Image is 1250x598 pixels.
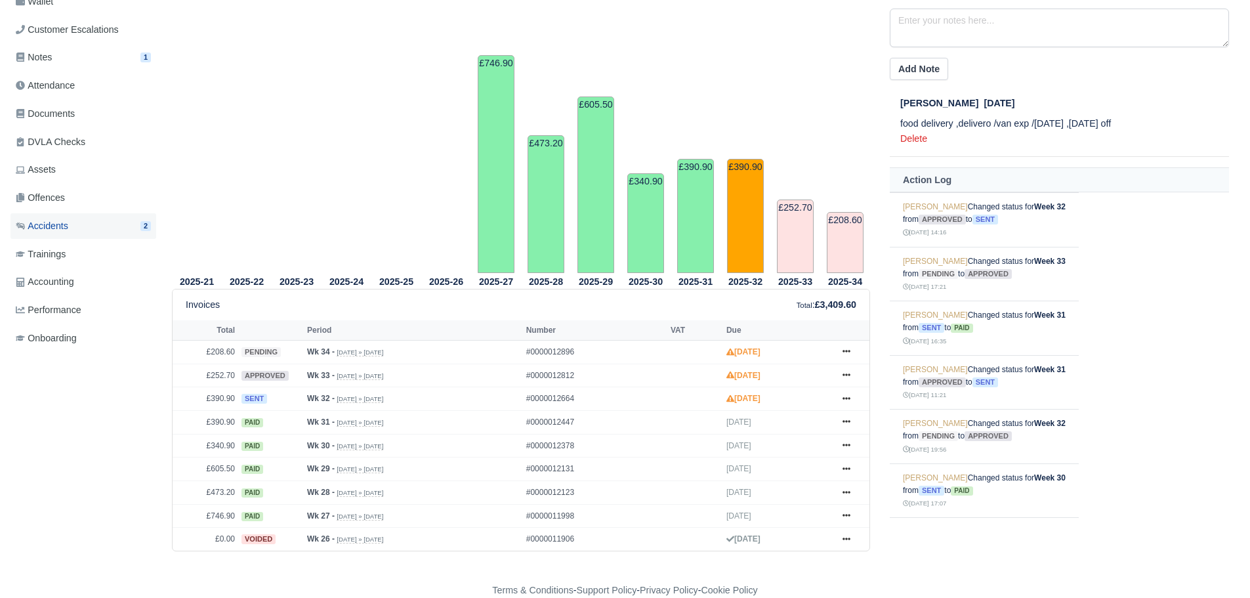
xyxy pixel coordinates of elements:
strong: Wk 31 - [307,417,335,427]
td: £390.90 [677,159,714,273]
strong: Week 32 [1034,202,1066,211]
span: approved [919,215,966,224]
th: 2025-29 [571,274,621,289]
span: [DATE] [726,464,751,473]
small: [DATE] 19:56 [903,446,946,453]
span: voided [241,534,276,544]
td: Changed status for from to [890,463,1079,518]
th: VAT [667,320,723,340]
span: Offences [16,190,65,205]
span: approved [965,269,1012,279]
small: [DATE] 17:21 [903,283,946,290]
small: [DATE] » [DATE] [337,465,383,473]
div: [DATE] [900,96,1229,111]
th: Action Log [890,168,1229,192]
td: Changed status for from to [890,518,1079,572]
td: #0000012664 [523,387,667,411]
span: [DATE] [726,441,751,450]
strong: Wk 28 - [307,488,335,497]
strong: Week 31 [1034,310,1066,320]
strong: [DATE] [726,394,760,403]
a: Attendance [10,73,156,98]
th: 2025-30 [621,274,671,289]
small: Total [797,301,812,309]
strong: [DATE] [726,371,760,380]
strong: [DATE] [726,347,760,356]
span: 1 [140,53,151,62]
small: [DATE] 17:07 [903,500,946,507]
td: £208.60 [827,212,864,273]
span: pending [919,431,958,441]
span: 2 [140,221,151,231]
small: [DATE] » [DATE] [337,419,383,427]
th: 2025-31 [671,274,720,289]
strong: £3,409.60 [815,299,856,310]
strong: Week 31 [1034,365,1066,374]
a: Documents [10,101,156,127]
span: sent [972,377,998,387]
small: [DATE] » [DATE] [337,442,383,450]
span: paid [241,512,263,521]
td: Changed status for from to [890,355,1079,410]
a: Accidents 2 [10,213,156,239]
td: £473.20 [173,481,238,505]
strong: Week 30 [1034,473,1066,482]
span: Customer Escalations [16,22,119,37]
th: 2025-26 [421,274,471,289]
th: Period [304,320,523,340]
th: 2025-21 [172,274,222,289]
th: 2025-32 [720,274,770,289]
small: [DATE] » [DATE] [337,513,383,521]
th: 2025-27 [471,274,521,289]
td: #0000012447 [523,411,667,435]
td: #0000012896 [523,341,667,364]
strong: Wk 34 - [307,347,335,356]
span: [DATE] [726,417,751,427]
small: [DATE] » [DATE] [337,395,383,403]
span: [PERSON_NAME] [900,98,978,108]
th: 2025-22 [222,274,272,289]
a: Onboarding [10,326,156,351]
strong: Wk 33 - [307,371,335,380]
strong: Wk 30 - [307,441,335,450]
span: pending [919,269,958,279]
a: Assets [10,157,156,182]
strong: Wk 32 - [307,394,335,403]
span: Accounting [16,274,74,289]
strong: Wk 29 - [307,464,335,473]
small: [DATE] » [DATE] [337,536,383,544]
span: pending [241,347,281,357]
h6: Invoices [186,299,220,310]
td: #0000012123 [523,481,667,505]
td: £340.90 [627,173,664,273]
th: 2025-23 [272,274,322,289]
div: - - - [251,583,999,598]
td: £605.50 [173,458,238,481]
span: paid [241,465,263,474]
span: Attendance [16,78,75,93]
th: Total [173,320,238,340]
span: Onboarding [16,331,77,346]
td: £746.90 [478,55,514,273]
iframe: Chat Widget [1184,535,1250,598]
span: sent [919,486,944,496]
small: [DATE] » [DATE] [337,349,383,356]
div: : [797,297,856,312]
small: [DATE] 14:16 [903,228,946,236]
button: Add Note [890,58,948,80]
span: Performance [16,303,81,318]
td: Changed status for from to [890,193,1079,247]
strong: Week 33 [1034,257,1066,266]
td: Changed status for from to [890,247,1079,301]
a: Terms & Conditions [492,585,573,595]
td: #0000012131 [523,458,667,481]
span: sent [919,323,944,333]
td: £390.90 [727,159,764,273]
small: [DATE] » [DATE] [337,372,383,380]
td: £340.90 [173,434,238,458]
td: £0.00 [173,528,238,551]
span: approved [241,371,289,381]
a: [PERSON_NAME] [903,419,968,428]
a: Customer Escalations [10,17,156,43]
td: Changed status for from to [890,301,1079,356]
